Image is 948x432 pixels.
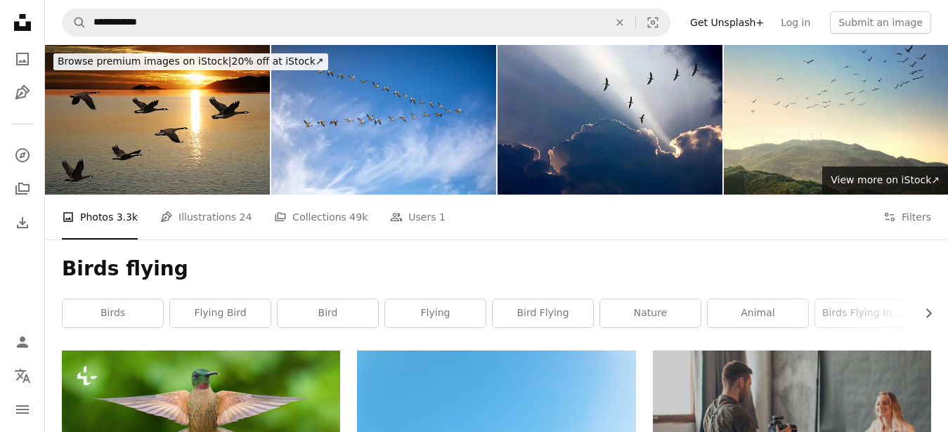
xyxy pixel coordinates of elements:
[8,209,37,237] a: Download History
[636,9,670,36] button: Visual search
[240,209,252,225] span: 24
[822,166,948,195] a: View more on iStock↗
[830,11,931,34] button: Submit an image
[385,299,486,327] a: flying
[439,209,446,225] span: 1
[62,8,670,37] form: Find visuals sitewide
[815,299,916,327] a: birds flying in sky
[63,9,86,36] button: Search Unsplash
[8,395,37,424] button: Menu
[63,299,163,327] a: birds
[45,45,337,79] a: Browse premium images on iStock|20% off at iStock↗
[271,45,496,195] img: Flying duck. Blue sky background.
[8,45,37,73] a: Photos
[58,55,324,67] span: 20% off at iStock ↗
[62,256,931,282] h1: Birds flying
[8,175,37,203] a: Collections
[831,174,940,185] span: View more on iStock ↗
[274,195,368,240] a: Collections 49k
[8,141,37,169] a: Explore
[772,11,819,34] a: Log in
[708,299,808,327] a: animal
[8,362,37,390] button: Language
[45,45,270,195] img: XL migrating canada geese
[600,299,701,327] a: nature
[58,55,231,67] span: Browse premium images on iStock |
[160,195,252,240] a: Illustrations 24
[278,299,378,327] a: bird
[498,45,722,195] img: Migrating canadian geese
[170,299,271,327] a: flying bird
[883,195,931,240] button: Filters
[8,328,37,356] a: Log in / Sign up
[682,11,772,34] a: Get Unsplash+
[349,209,368,225] span: 49k
[916,299,931,327] button: scroll list to the right
[390,195,446,240] a: Users 1
[604,9,635,36] button: Clear
[8,79,37,107] a: Illustrations
[493,299,593,327] a: bird flying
